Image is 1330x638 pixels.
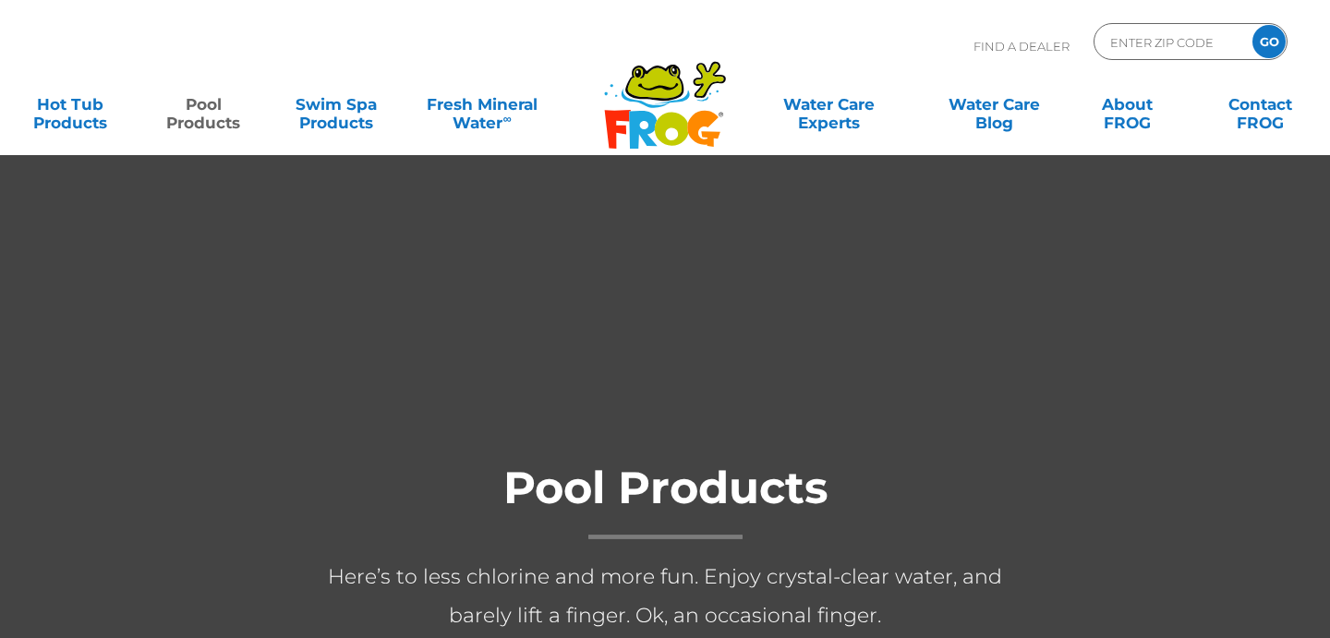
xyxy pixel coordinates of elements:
p: Find A Dealer [973,23,1070,69]
a: Fresh MineralWater∞ [417,86,547,123]
a: AboutFROG [1075,86,1179,123]
h1: Pool Products [296,463,1034,539]
img: Frog Products Logo [594,37,736,150]
a: PoolProducts [151,86,255,123]
a: Swim SpaProducts [284,86,388,123]
input: Zip Code Form [1108,29,1233,55]
a: ContactFROG [1208,86,1312,123]
sup: ∞ [502,112,511,126]
a: Hot TubProducts [18,86,122,123]
a: Water CareBlog [942,86,1046,123]
a: Water CareExperts [744,86,913,123]
input: GO [1252,25,1286,58]
p: Here’s to less chlorine and more fun. Enjoy crystal-clear water, and barely lift a finger. Ok, an... [296,558,1034,635]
